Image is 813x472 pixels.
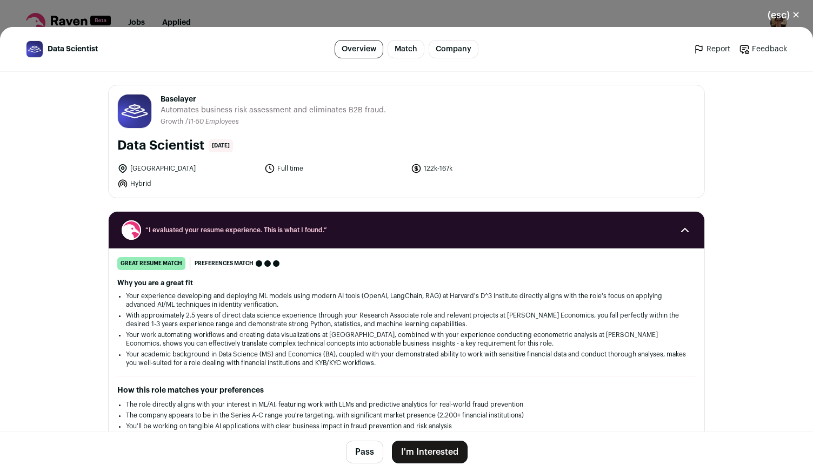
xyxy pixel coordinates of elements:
span: Baselayer [161,94,386,105]
h1: Data Scientist [117,137,204,154]
li: Your experience developing and deploying ML models using modern AI tools (OpenAI, LangChain, RAG)... [126,292,687,309]
img: 6184b52997b2e780bc0c092b1898ecef9e74a1caaa7e4ade807eaf5a462aa364.jpg [118,95,151,128]
a: Feedback [739,44,787,55]
li: Your academic background in Data Science (MS) and Economics (BA), coupled with your demonstrated ... [126,350,687,367]
li: You'll be working on tangible AI applications with clear business impact in fraud prevention and ... [126,422,687,430]
span: Data Scientist [48,44,98,55]
a: Overview [335,40,383,58]
button: Close modal [755,3,813,27]
img: 6184b52997b2e780bc0c092b1898ecef9e74a1caaa7e4ade807eaf5a462aa364.jpg [26,41,43,57]
h2: How this role matches your preferences [117,385,696,396]
li: With approximately 2.5 years of direct data science experience through your Research Associate ro... [126,311,687,328]
button: Pass [346,441,383,463]
a: Company [429,40,478,58]
li: Full time [264,163,405,174]
button: I'm Interested [392,441,468,463]
li: Your work automating workflows and creating data visualizations at [GEOGRAPHIC_DATA], combined wi... [126,331,687,348]
li: / [185,118,239,126]
span: “I evaluated your resume experience. This is what I found.” [145,226,668,234]
a: Report [694,44,730,55]
span: Automates business risk assessment and eliminates B2B fraud. [161,105,386,116]
li: Growth [161,118,185,126]
li: [GEOGRAPHIC_DATA] [117,163,258,174]
span: [DATE] [209,139,233,152]
span: Preferences match [195,258,254,269]
h2: Why you are a great fit [117,279,696,287]
li: 122k-167k [411,163,551,174]
span: 11-50 Employees [188,118,239,125]
li: The company appears to be in the Series A-C range you're targeting, with significant market prese... [126,411,687,420]
a: Match [388,40,424,58]
div: great resume match [117,257,185,270]
li: The role directly aligns with your interest in ML/AI, featuring work with LLMs and predictive ana... [126,400,687,409]
li: Hybrid [117,178,258,189]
